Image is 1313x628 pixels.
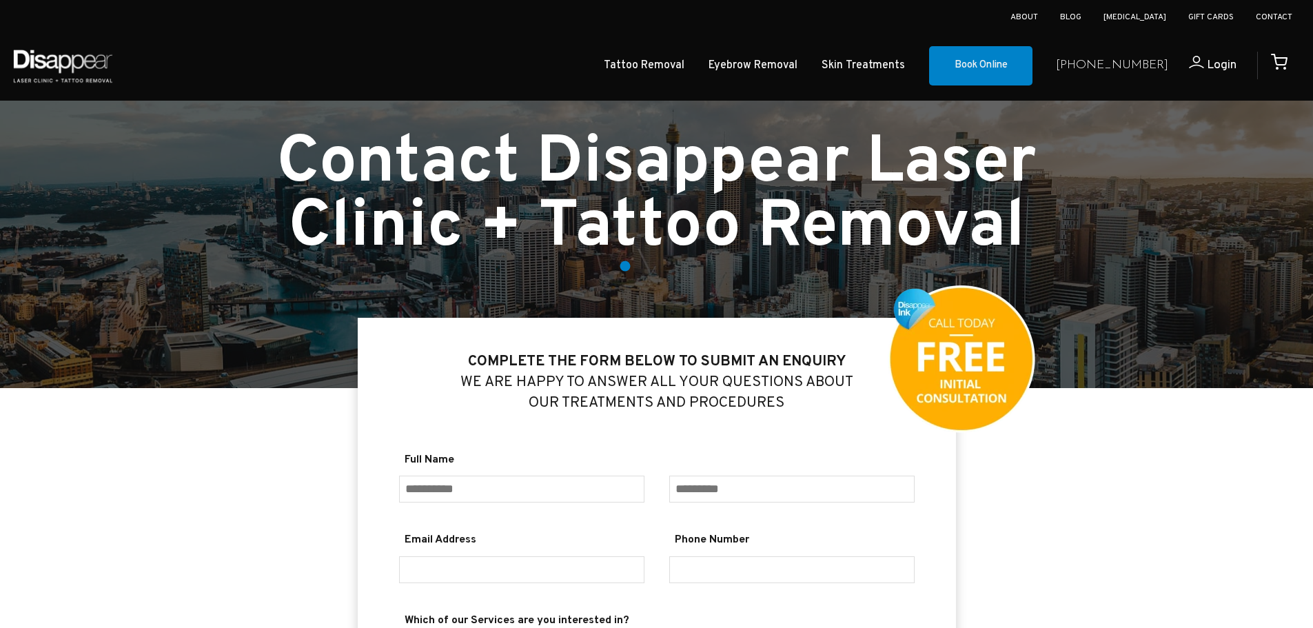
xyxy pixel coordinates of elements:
a: [PHONE_NUMBER] [1056,56,1168,76]
a: Login [1168,56,1236,76]
a: Tattoo Removal [604,56,684,76]
span: Email Address [399,530,644,550]
big: We are happy to answer all your questions about our treatments and Procedures [460,352,853,412]
span: Phone Number [669,530,915,550]
a: Skin Treatments [822,56,905,76]
a: Book Online [929,46,1032,86]
input: Phone Number [669,556,915,583]
h1: Contact Disappear Laser Clinic + Tattoo Removal [185,132,1128,261]
input: Full Name [399,476,644,503]
img: Free consultation badge [887,285,1036,434]
a: [MEDICAL_DATA] [1103,12,1166,23]
span: Full Name [399,450,644,470]
a: About [1010,12,1038,23]
strong: Complete the form below to submit an enquiry [468,352,846,371]
img: Disappear - Laser Clinic and Tattoo Removal Services in Sydney, Australia [10,41,115,90]
a: Eyebrow Removal [709,56,797,76]
span: Login [1207,57,1236,73]
a: Blog [1060,12,1081,23]
input: Email Address [399,556,644,583]
a: Gift Cards [1188,12,1234,23]
a: Contact [1256,12,1292,23]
